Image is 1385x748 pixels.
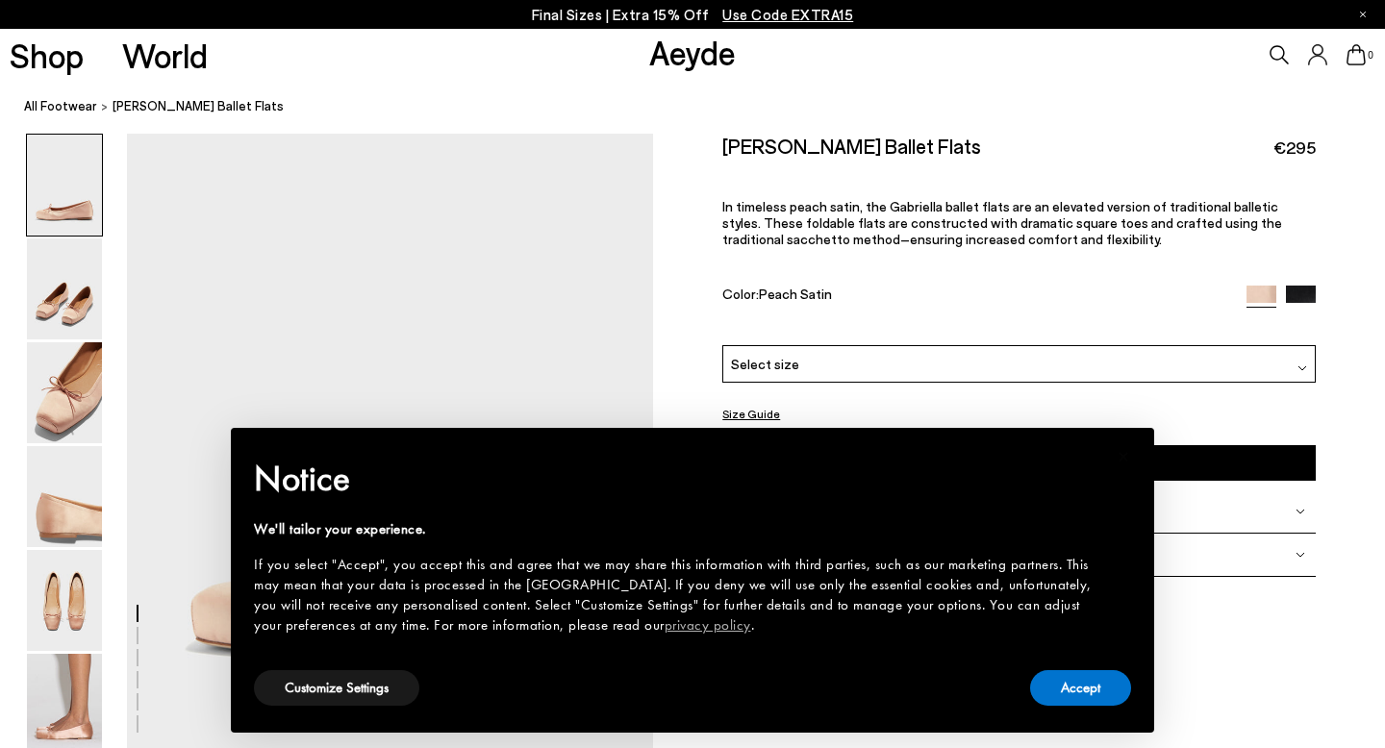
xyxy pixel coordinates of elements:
span: In timeless peach satin, the Gabriella ballet flats are an elevated version of traditional ballet... [722,198,1282,247]
img: Gabriella Satin Ballet Flats - Image 2 [27,238,102,339]
nav: breadcrumb [24,81,1385,134]
span: × [1118,441,1130,471]
img: Gabriella Satin Ballet Flats - Image 4 [27,446,102,547]
a: 0 [1347,44,1366,65]
h2: [PERSON_NAME] Ballet Flats [722,134,981,158]
div: We'll tailor your experience. [254,519,1100,539]
div: If you select "Accept", you accept this and agree that we may share this information with third p... [254,555,1100,636]
button: Customize Settings [254,670,419,706]
a: All Footwear [24,96,97,116]
img: svg%3E [1297,363,1307,373]
img: Gabriella Satin Ballet Flats - Image 1 [27,135,102,236]
span: 0 [1366,50,1375,61]
p: Final Sizes | Extra 15% Off [532,3,854,27]
div: Color: [722,286,1227,308]
a: World [122,38,208,72]
span: Peach Satin [759,286,832,302]
a: Aeyde [649,32,736,72]
span: [PERSON_NAME] Ballet Flats [113,96,284,116]
img: svg%3E [1296,507,1305,516]
img: Gabriella Satin Ballet Flats - Image 3 [27,342,102,443]
a: privacy policy [665,615,751,635]
img: Gabriella Satin Ballet Flats - Image 5 [27,550,102,651]
h2: Notice [254,454,1100,504]
button: Accept [1030,670,1131,706]
button: Size Guide [722,402,780,426]
a: Shop [10,38,84,72]
button: Close this notice [1100,434,1146,480]
span: Navigate to /collections/ss25-final-sizes [722,6,853,23]
span: Select size [731,354,799,374]
img: svg%3E [1296,550,1305,560]
span: €295 [1273,136,1316,160]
